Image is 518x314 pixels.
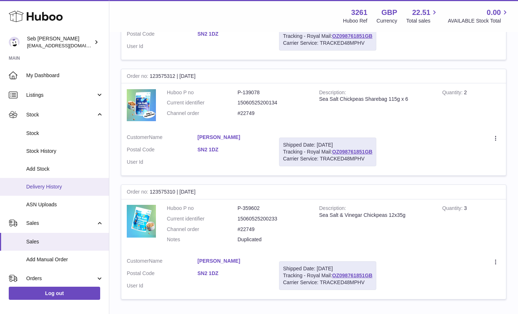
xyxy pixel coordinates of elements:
[283,279,372,286] div: Carrier Service: TRACKED48MPHV
[197,31,268,37] a: SN2 1DZ
[26,220,96,227] span: Sales
[26,183,103,190] span: Delivery History
[26,148,103,155] span: Stock History
[127,159,197,166] dt: User Id
[412,8,430,17] span: 22.51
[26,111,96,118] span: Stock
[127,205,156,238] img: 32611658329081.jpg
[279,138,376,166] div: Tracking - Royal Mail:
[448,8,509,24] a: 0.00 AVAILABLE Stock Total
[332,149,373,155] a: OZ098761851GB
[283,265,372,272] div: Shipped Date: [DATE]
[442,205,464,213] strong: Quantity
[437,84,506,129] td: 2
[121,185,506,199] div: 123575310 | [DATE]
[381,8,397,17] strong: GBP
[238,110,308,117] dd: #22749
[279,261,376,290] div: Tracking - Royal Mail:
[167,110,238,117] dt: Channel order
[26,92,96,99] span: Listings
[127,134,149,140] span: Customer
[406,8,439,24] a: 22.51 Total sales
[448,17,509,24] span: AVAILABLE Stock Total
[238,205,308,212] dd: P-359602
[127,270,197,279] dt: Postal Code
[127,282,197,289] dt: User Id
[197,134,268,141] a: [PERSON_NAME]
[127,146,197,155] dt: Postal Code
[9,287,100,300] a: Log out
[26,238,103,245] span: Sales
[127,43,197,50] dt: User Id
[26,275,96,282] span: Orders
[319,96,431,103] div: Sea Salt Chickpeas Sharebag 115g x 6
[26,201,103,208] span: ASN Uploads
[167,99,238,106] dt: Current identifier
[127,31,197,39] dt: Postal Code
[167,89,238,96] dt: Huboo P no
[127,73,150,81] strong: Order no
[26,130,103,137] span: Stock
[167,226,238,233] dt: Channel order
[127,258,197,266] dt: Name
[167,236,238,243] dt: Notes
[319,90,346,97] strong: Description
[437,199,506,253] td: 3
[442,90,464,97] strong: Quantity
[127,134,197,143] dt: Name
[283,40,372,47] div: Carrier Service: TRACKED48MPHV
[238,89,308,96] dd: P-139078
[167,205,238,212] dt: Huboo P no
[351,8,368,17] strong: 3261
[127,189,150,196] strong: Order no
[238,215,308,222] dd: 15060525200233
[197,258,268,265] a: [PERSON_NAME]
[377,17,397,24] div: Currency
[167,215,238,222] dt: Current identifier
[127,89,156,122] img: 32611658329202.jpg
[343,17,368,24] div: Huboo Ref
[9,37,20,48] img: ecom@bravefoods.co.uk
[27,43,107,48] span: [EMAIL_ADDRESS][DOMAIN_NAME]
[26,256,103,263] span: Add Manual Order
[26,72,103,79] span: My Dashboard
[238,236,308,243] p: Duplicated
[283,155,372,162] div: Carrier Service: TRACKED48MPHV
[26,166,103,172] span: Add Stock
[283,142,372,148] div: Shipped Date: [DATE]
[487,8,501,17] span: 0.00
[332,33,373,39] a: OZ098761851GB
[238,226,308,233] dd: #22749
[127,258,149,264] span: Customer
[279,22,376,51] div: Tracking - Royal Mail:
[319,212,431,219] div: Sea Salt & Vinegar Chickpeas 12x35g
[27,35,93,49] div: Seb [PERSON_NAME]
[406,17,439,24] span: Total sales
[197,146,268,153] a: SN2 1DZ
[121,69,506,84] div: 123575312 | [DATE]
[319,205,346,213] strong: Description
[197,270,268,277] a: SN2 1DZ
[238,99,308,106] dd: 15060525200134
[332,273,373,278] a: OZ098761851GB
